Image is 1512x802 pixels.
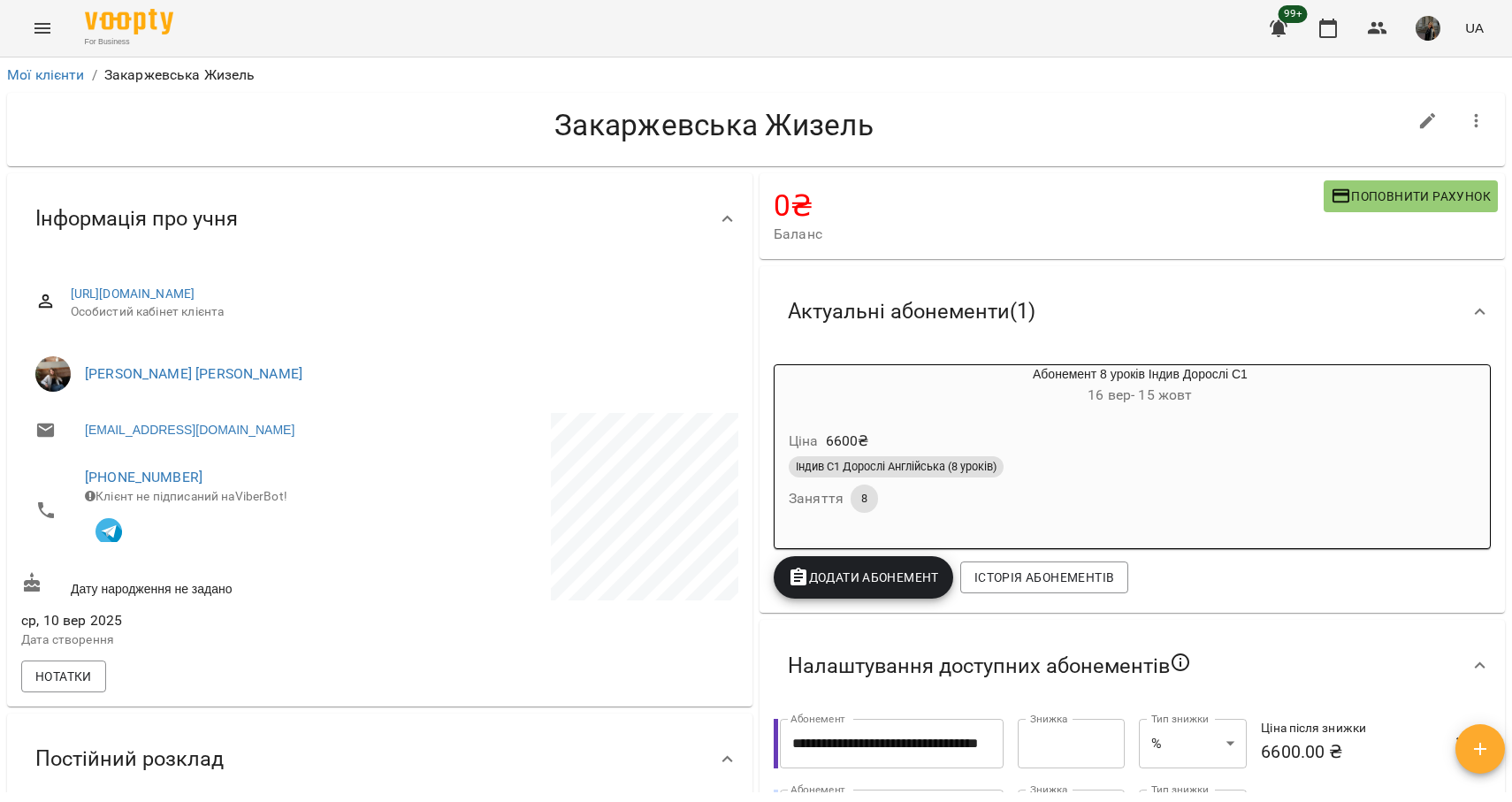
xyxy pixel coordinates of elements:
div: % [1139,719,1247,768]
span: Баланс [774,224,1324,245]
button: Історія абонементів [960,561,1128,593]
span: 8 [851,491,878,507]
a: [URL][DOMAIN_NAME] [71,286,195,301]
h4: 0 ₴ [774,187,1324,224]
span: Особистий кабінет клієнта [71,303,724,321]
img: Telegram [95,518,122,545]
span: Індив С1 Дорослі Англійська (8 уроків) [789,459,1004,475]
span: Додати Абонемент [788,567,939,588]
a: [PHONE_NUMBER] [85,469,202,485]
span: Історія абонементів [974,567,1114,588]
span: For Business [85,36,173,48]
span: Інформація про учня [35,205,238,233]
div: Абонемент 8 уроків Індив Дорослі С1 [775,365,859,408]
span: Актуальні абонементи ( 1 ) [788,298,1035,325]
span: Поповнити рахунок [1331,186,1491,207]
svg: Якщо не обрано жодного, клієнт зможе побачити всі публічні абонементи [1170,652,1191,673]
div: Актуальні абонементи(1) [760,266,1505,357]
img: Voopty Logo [85,9,173,34]
span: UA [1465,19,1484,37]
h6: Ціна [789,429,819,454]
a: [EMAIL_ADDRESS][DOMAIN_NAME] [85,421,294,439]
a: Мої клієнти [7,66,85,83]
p: Дата створення [21,631,377,649]
p: Закаржевська Жизель [104,65,256,86]
nav: breadcrumb [7,65,1505,86]
div: Налаштування доступних абонементів [760,620,1505,712]
span: 16 вер - 15 жовт [1088,386,1192,403]
img: Малиновська Анна [35,356,71,392]
h6: Заняття [789,486,844,511]
div: Абонемент 8 уроків Індив Дорослі С1 [859,365,1421,408]
h6: 6600.00 ₴ [1261,738,1430,766]
span: Постійний розклад [35,745,224,773]
h6: Ціна після знижки [1261,719,1430,738]
button: Клієнт підписаний на VooptyBot [85,505,133,553]
span: 99+ [1279,5,1308,23]
p: 6600 ₴ [826,431,869,452]
div: Інформація про учня [7,173,752,264]
h4: Закаржевська Жизель [21,107,1407,143]
a: [PERSON_NAME] [PERSON_NAME] [85,365,302,382]
img: 331913643cd58b990721623a0d187df0.png [1416,16,1440,41]
button: Menu [21,7,64,50]
span: Нотатки [35,666,92,687]
button: Поповнити рахунок [1324,180,1498,212]
span: Клієнт не підписаний на ViberBot! [85,489,287,503]
span: Налаштування доступних абонементів [788,652,1191,680]
button: Додати Абонемент [774,556,953,599]
button: UA [1458,11,1491,44]
li: / [92,65,97,86]
button: Нотатки [21,661,106,692]
button: Абонемент 8 уроків Індив Дорослі С116 вер- 15 жовтЦіна6600₴Індив С1 Дорослі Англійська (8 уроків)... [775,365,1421,534]
span: ср, 10 вер 2025 [21,610,377,631]
div: Дату народження не задано [18,569,380,601]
